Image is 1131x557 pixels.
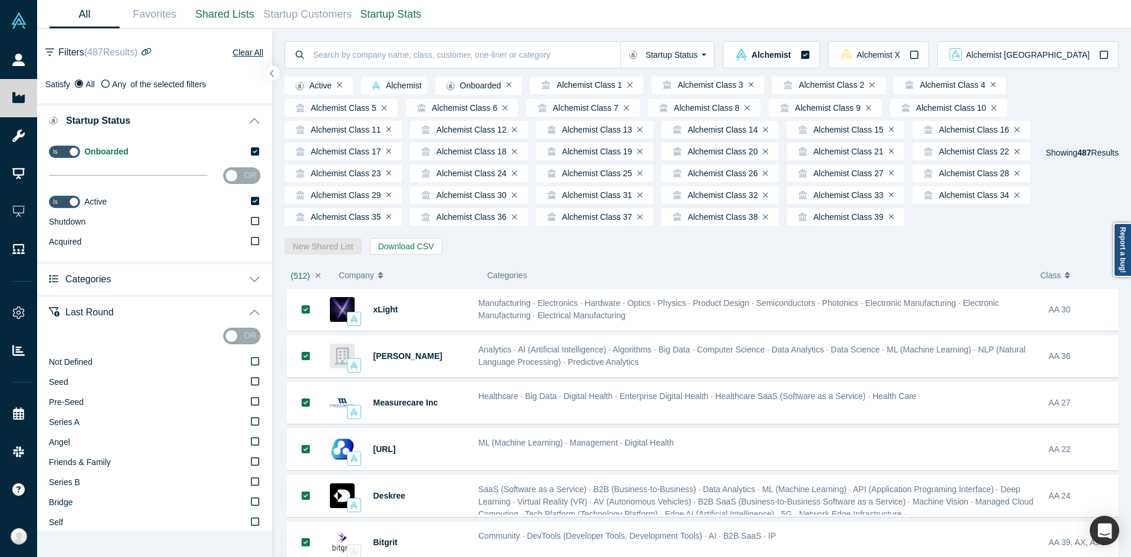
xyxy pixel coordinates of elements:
[869,81,875,89] button: Remove Filter
[350,408,358,416] img: alchemist Vault Logo
[792,147,884,156] span: Alchemist Class 21
[667,191,758,199] span: Alchemist Class 32
[1049,429,1119,470] div: AA 22
[657,81,743,89] span: Alchemist Class 3
[295,81,304,91] img: Startup status
[330,344,355,368] img: Arata AI's Logo
[415,213,507,221] span: Alchemist Class 36
[330,483,355,508] img: Deskree's Logo
[637,147,643,156] button: Remove Filter
[1040,263,1110,288] button: Class
[1014,169,1020,177] button: Remove Filter
[49,377,68,387] span: Seed
[287,476,324,516] button: Bookmark
[290,169,381,177] span: Alchemist Class 23
[541,147,633,156] span: Alchemist Class 19
[85,80,95,89] span: All
[889,126,894,134] button: Remove Filter
[373,491,406,500] a: Deskree
[386,169,392,177] button: Remove Filter
[49,417,80,427] span: Series A
[373,398,438,407] span: Measurecare Inc
[330,390,355,415] img: Measurecare Inc's Logo
[350,454,358,463] img: alchemist Vault Logo
[37,103,272,136] button: Startup Status
[749,81,754,89] button: Remove Filter
[287,383,324,423] button: Bookmark
[287,336,324,377] button: Bookmark
[966,51,1090,59] span: Alchemist [GEOGRAPHIC_DATA]
[120,1,190,28] a: Favorites
[37,262,272,295] button: Categories
[373,538,398,547] a: Bitgrit
[991,104,997,112] button: Remove Filter
[512,126,517,134] button: Remove Filter
[620,41,715,68] button: Startup Status
[487,271,527,280] span: Categories
[446,81,455,91] img: Startup status
[478,391,917,401] span: Healthcare · Big Data · Digital Health · Enterprise Digital Health · Healthcare SaaS (Software as...
[778,81,864,89] span: Alchemist Class 2
[49,217,85,226] span: Shutdown
[290,147,381,156] span: Alchemist Class 17
[49,116,58,126] img: Startup status
[1046,148,1119,157] span: Showing Results
[541,213,633,221] span: Alchemist Class 37
[1049,289,1119,330] div: AA 30
[49,357,92,367] span: Not Defined
[441,81,501,91] span: Onboarded
[889,191,894,199] button: Remove Filter
[889,147,894,156] button: Remove Filter
[637,213,643,221] button: Remove Filter
[745,104,750,112] button: Remove Filter
[1014,191,1020,199] button: Remove Filter
[49,497,72,507] span: Bridge
[624,104,629,112] button: Remove Filter
[287,289,324,330] button: Bookmark
[866,104,871,112] button: Remove Filter
[330,437,355,462] img: Celly.AI's Logo
[49,237,81,246] span: Acquired
[1049,336,1119,377] div: AA 36
[637,191,643,199] button: Remove Filter
[667,126,758,134] span: Alchemist Class 14
[535,81,622,89] span: Alchemist Class 1
[752,51,791,59] span: Alchemist
[502,104,508,112] button: Remove Filter
[373,305,398,314] span: xLight
[763,147,768,156] button: Remove Filter
[899,81,986,89] span: Alchemist Class 4
[386,213,392,221] button: Remove Filter
[49,477,80,487] span: Series B
[287,429,324,470] button: Bookmark
[828,41,929,68] button: alchemistx Vault LogoAlchemist X
[629,50,637,60] img: Startup status
[350,315,358,323] img: alchemist Vault Logo
[1049,476,1119,516] div: AA 24
[792,126,884,134] span: Alchemist Class 15
[49,457,111,467] span: Friends & Family
[285,238,362,255] button: New Shared List
[373,351,442,361] span: [PERSON_NAME]
[330,297,355,322] img: xLight's Logo
[856,51,900,59] span: Alchemist X
[667,169,758,177] span: Alchemist Class 26
[339,263,475,288] button: Company
[667,213,758,221] span: Alchemist Class 38
[290,126,381,134] span: Alchemist Class 11
[937,41,1119,68] button: alchemist_aj Vault LogoAlchemist [GEOGRAPHIC_DATA]
[667,147,758,156] span: Alchemist Class 20
[260,1,356,28] a: Startup Customers
[512,147,517,156] button: Remove Filter
[763,213,768,221] button: Remove Filter
[478,485,1033,519] span: SaaS (Software as a Service) · B2B (Business-to-Business) · Data Analytics · ML (Machine Learning...
[478,345,1026,367] span: Analytics · AI (Artificial Intelligence) · Algorithms · Big Data · Computer Science · Data Analyt...
[512,213,517,221] button: Remove Filter
[411,104,498,112] span: Alchemist Class 6
[478,298,999,320] span: Manufacturing · Electronics · Hardware · Optics · Physics · Product Design · Semiconductors · Pho...
[895,104,987,112] span: Alchemist Class 10
[889,213,894,221] button: Remove Filter
[65,273,111,285] span: Categories
[290,104,376,112] span: Alchemist Class 5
